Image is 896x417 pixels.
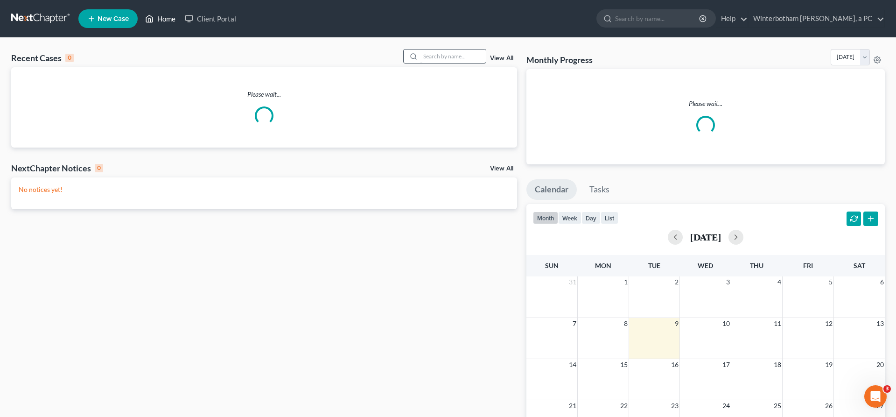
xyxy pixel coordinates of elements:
span: 15 [619,359,629,370]
iframe: Intercom live chat [864,385,887,408]
span: 11 [773,318,782,329]
span: 4 [777,276,782,288]
p: Please wait... [11,90,517,99]
span: Sat [854,262,865,269]
span: 7 [572,318,577,329]
span: 5 [828,276,833,288]
button: week [558,212,581,224]
div: Recent Cases [11,52,74,64]
span: Thu [750,262,763,269]
a: Help [716,10,748,27]
span: 10 [721,318,731,329]
span: 13 [875,318,885,329]
span: 25 [773,400,782,411]
span: 23 [670,400,679,411]
div: NextChapter Notices [11,163,103,174]
span: 20 [875,359,885,370]
a: Winterbotham [PERSON_NAME], a PC [749,10,884,27]
span: Mon [595,262,611,269]
a: Calendar [526,179,577,200]
span: 8 [623,318,629,329]
input: Search by name... [615,10,700,27]
span: 31 [568,276,577,288]
span: 21 [568,400,577,411]
a: View All [490,165,513,172]
span: 26 [824,400,833,411]
a: View All [490,55,513,62]
span: 19 [824,359,833,370]
div: 0 [95,164,103,172]
span: 3 [883,385,891,393]
span: Sun [545,262,559,269]
span: 1 [623,276,629,288]
span: Fri [803,262,813,269]
span: 6 [879,276,885,288]
span: 17 [721,359,731,370]
p: Please wait... [534,99,877,108]
span: 14 [568,359,577,370]
span: 24 [721,400,731,411]
span: Tue [648,262,660,269]
p: No notices yet! [19,185,510,194]
button: list [601,212,618,224]
span: 16 [670,359,679,370]
button: month [533,212,558,224]
input: Search by name... [420,49,486,63]
span: 18 [773,359,782,370]
span: 9 [674,318,679,329]
span: Wed [698,262,713,269]
a: Client Portal [180,10,241,27]
h3: Monthly Progress [526,54,593,65]
span: 3 [725,276,731,288]
span: New Case [98,15,129,22]
button: day [581,212,601,224]
a: Home [140,10,180,27]
span: 2 [674,276,679,288]
a: Tasks [581,179,618,200]
h2: [DATE] [690,232,721,242]
span: 12 [824,318,833,329]
div: 0 [65,54,74,62]
span: 22 [619,400,629,411]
